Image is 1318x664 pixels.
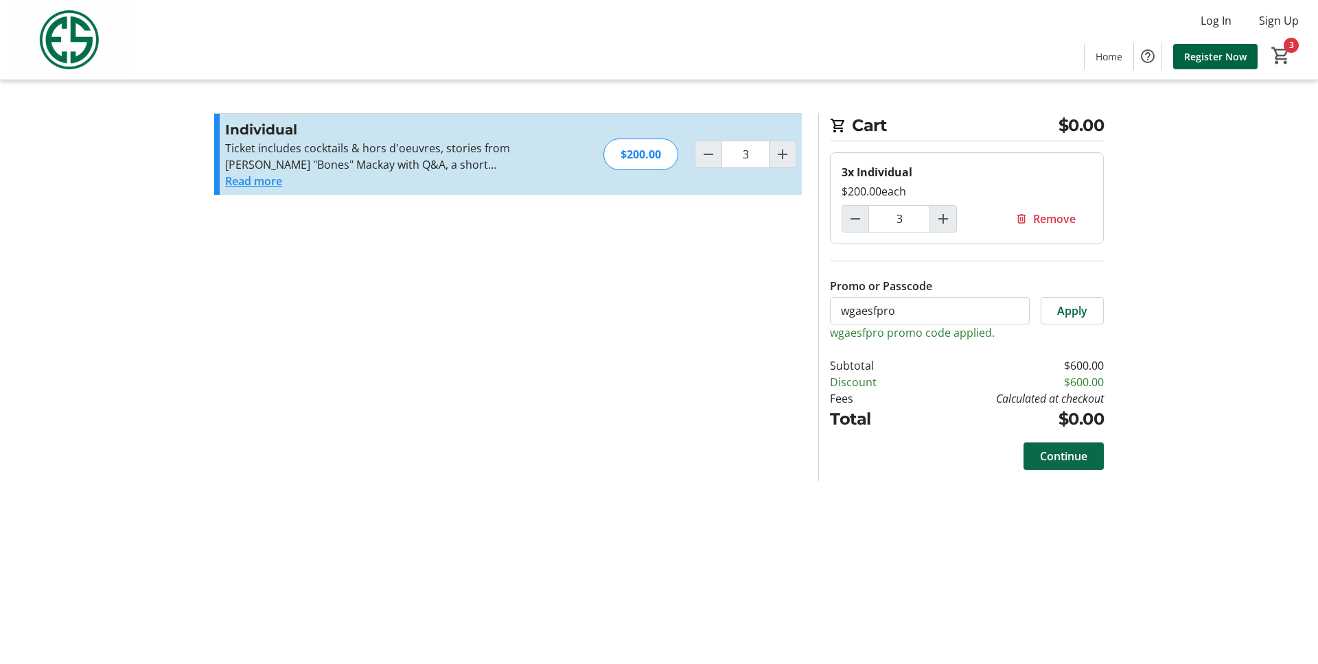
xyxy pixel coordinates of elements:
label: Promo or Passcode [830,278,932,294]
p: wgaesfpro promo code applied. [830,324,1104,341]
span: Sign Up [1259,12,1299,29]
td: Calculated at checkout [913,390,1104,407]
td: Discount [830,374,913,390]
button: Log In [1190,10,1242,32]
input: Individual Quantity [721,141,770,168]
img: Evans Scholars Foundation's Logo [8,5,130,74]
td: Subtotal [830,357,913,374]
td: $600.00 [913,374,1104,390]
button: Increment by one [770,141,796,167]
button: Decrement by one [695,141,721,167]
input: Individual Quantity [868,205,930,233]
span: Continue [1040,448,1087,464]
button: Continue [1024,442,1104,470]
h2: Cart [830,113,1104,141]
td: Total [830,407,913,431]
button: Cart [1269,43,1293,68]
button: Read more [225,173,282,189]
button: Apply [1041,297,1104,324]
a: Register Now [1173,44,1258,69]
button: Decrement by one [842,206,868,232]
div: 3x Individual [842,164,1092,180]
button: Help [1134,43,1161,70]
input: Enter promo or passcode [830,297,1030,324]
p: Ticket includes cocktails & hors d'oeuvres, stories from [PERSON_NAME] "Bones" Mackay with Q&A, a... [225,140,525,173]
span: Apply [1057,303,1087,319]
span: Remove [1033,211,1076,227]
div: $200.00 [603,139,678,170]
button: Increment by one [930,206,956,232]
div: $200.00 each [842,183,1092,200]
button: Remove [999,205,1092,233]
span: Home [1096,49,1122,64]
span: $0.00 [1059,113,1105,138]
td: $600.00 [913,357,1104,374]
span: Log In [1201,12,1232,29]
a: Home [1085,44,1133,69]
h3: Individual [225,119,525,140]
td: Fees [830,390,913,407]
td: $0.00 [913,407,1104,431]
button: Sign Up [1248,10,1310,32]
span: Register Now [1184,49,1247,64]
